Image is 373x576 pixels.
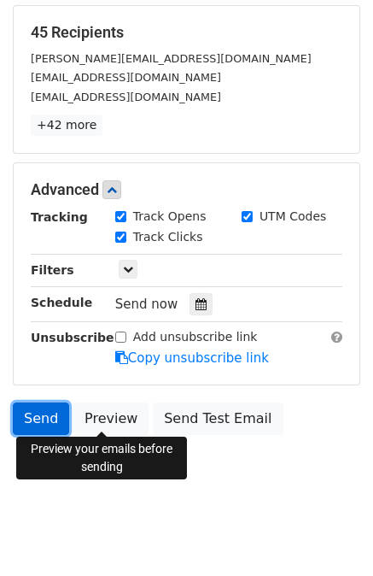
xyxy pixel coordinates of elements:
[259,208,326,226] label: UTM Codes
[31,180,342,199] h5: Advanced
[31,52,312,65] small: [PERSON_NAME][EMAIL_ADDRESS][DOMAIN_NAME]
[31,210,88,224] strong: Tracking
[31,263,74,277] strong: Filters
[31,331,114,344] strong: Unsubscribe
[31,23,342,42] h5: 45 Recipients
[31,91,221,103] small: [EMAIL_ADDRESS][DOMAIN_NAME]
[133,208,207,226] label: Track Opens
[288,494,373,576] iframe: Chat Widget
[16,437,187,479] div: Preview your emails before sending
[31,71,221,84] small: [EMAIL_ADDRESS][DOMAIN_NAME]
[153,403,283,435] a: Send Test Email
[31,115,102,136] a: +42 more
[31,296,92,309] strong: Schedule
[115,350,269,366] a: Copy unsubscribe link
[73,403,149,435] a: Preview
[13,403,69,435] a: Send
[133,228,203,246] label: Track Clicks
[133,328,258,346] label: Add unsubscribe link
[115,297,178,312] span: Send now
